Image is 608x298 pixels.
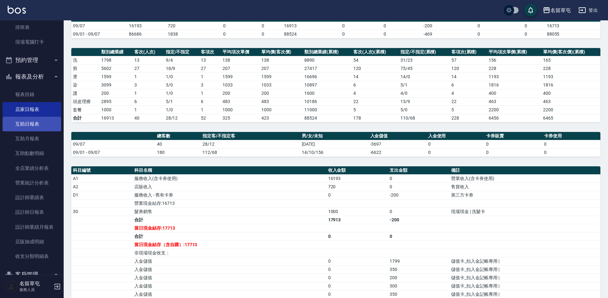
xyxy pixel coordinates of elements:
[388,282,449,290] td: 300
[327,191,388,199] td: 0
[399,48,450,56] th: 指定/不指定(累積)
[133,64,164,73] td: 27
[399,81,450,89] td: 5 / 1
[427,148,484,156] td: 0
[399,89,450,97] td: 4 / 0
[487,106,542,114] td: 2200
[352,81,399,89] td: 6
[369,148,427,156] td: -6622
[205,22,244,30] td: 0
[133,106,164,114] td: 1
[127,30,166,38] td: 86686
[449,265,600,274] td: 儲值卡_扣入金記帳專用 |
[487,81,542,89] td: 1816
[352,56,399,64] td: 54
[199,89,221,97] td: 1
[449,207,600,216] td: 現場現金 | 洗髮卡
[199,114,221,122] td: 52
[260,114,303,122] td: 423
[244,22,282,30] td: 0
[327,265,388,274] td: 0
[399,64,450,73] td: 75 / 45
[327,207,388,216] td: 1000
[71,22,127,30] td: 09/07
[327,257,388,265] td: 0
[3,117,61,131] a: 互助日報表
[155,140,201,148] td: 40
[133,224,326,232] td: 當日現金結存:17713
[199,56,221,64] td: 13
[71,174,133,183] td: A1
[133,199,326,207] td: 營業現金結存:16713
[404,30,451,38] td: -469
[166,22,205,30] td: 720
[71,140,155,148] td: 09/07
[71,48,600,122] table: a dense table
[450,73,487,81] td: 14
[282,22,321,30] td: 16913
[541,97,600,106] td: 463
[451,30,506,38] td: 0
[199,48,221,56] th: 客項次
[450,97,487,106] td: 22
[133,48,164,56] th: 客次(人次)
[3,52,61,68] button: 預約管理
[541,106,600,114] td: 2200
[260,106,303,114] td: 1000
[3,220,61,234] a: 設計師業績月報表
[541,73,600,81] td: 1193
[399,97,450,106] td: 13 / 9
[199,73,221,81] td: 1
[3,102,61,117] a: 店家日報表
[327,166,388,175] th: 收入金額
[450,114,487,122] td: 228
[449,183,600,191] td: 售貨收入
[321,30,366,38] td: 0
[100,97,133,106] td: 2895
[327,183,388,191] td: 720
[133,56,164,64] td: 13
[133,207,326,216] td: 髮券銷售
[369,140,427,148] td: -3697
[201,132,300,140] th: 指定客/不指定客
[542,140,600,148] td: 0
[127,22,166,30] td: 16193
[221,114,260,122] td: 325
[164,73,200,81] td: 1 / 0
[3,266,61,283] button: 客戶管理
[201,148,300,156] td: 112/68
[133,216,326,224] td: 合計
[71,7,600,38] table: a dense table
[303,64,351,73] td: 27417
[3,234,61,249] a: 店販抽成明細
[449,174,600,183] td: 營業收入(含卡券使用)
[71,30,127,38] td: 09/01 - 09/07
[399,73,450,81] td: 14 / 0
[303,81,351,89] td: 10897
[133,81,164,89] td: 3
[369,132,427,140] th: 入金儲值
[199,97,221,106] td: 6
[100,81,133,89] td: 3099
[133,282,326,290] td: 入金儲值
[487,56,542,64] td: 156
[71,56,100,64] td: 洗
[71,73,100,81] td: 燙
[451,22,506,30] td: 0
[388,166,449,175] th: 支出金額
[524,4,537,17] button: save
[327,232,388,240] td: 0
[3,161,61,176] a: 全店業績分析表
[3,146,61,161] a: 互助點數明細
[5,280,18,293] img: Person
[542,148,600,156] td: 0
[133,257,326,265] td: 入金儲值
[352,64,399,73] td: 120
[487,48,542,56] th: 平均項次單價(累積)
[327,282,388,290] td: 0
[303,48,351,56] th: 類別總業績(累積)
[100,48,133,56] th: 類別總業績
[327,274,388,282] td: 0
[71,207,133,216] td: 30
[260,73,303,81] td: 1599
